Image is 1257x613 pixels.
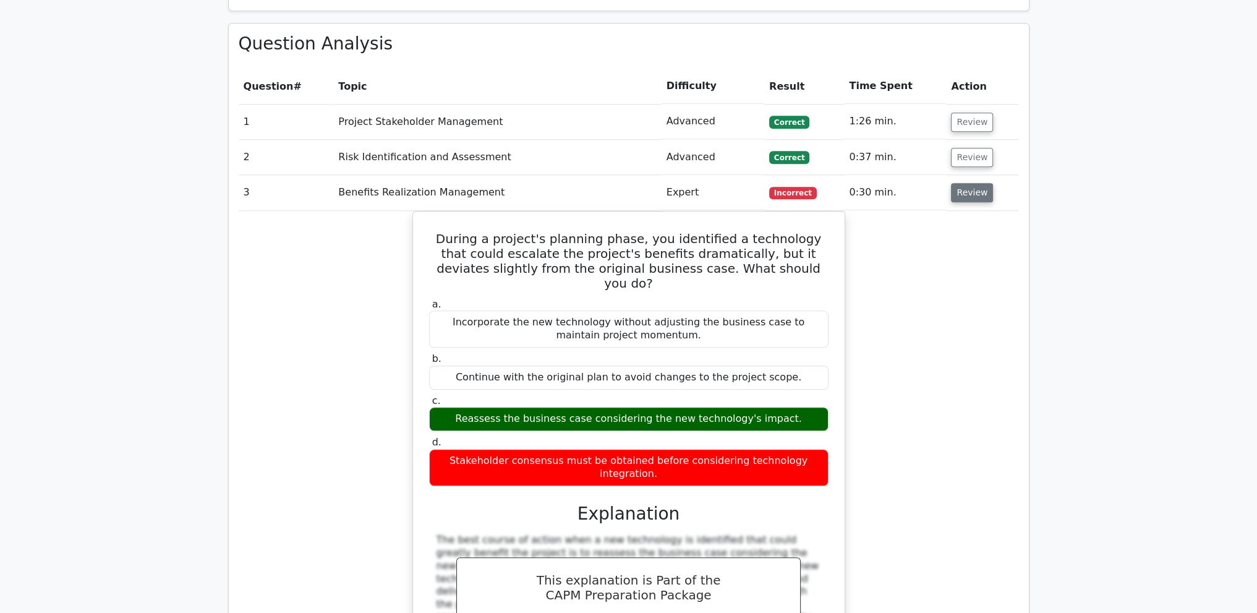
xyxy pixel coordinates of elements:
[844,140,946,175] td: 0:37 min.
[239,104,334,139] td: 1
[239,69,334,104] th: #
[333,175,661,210] td: Benefits Realization Management
[432,395,441,406] span: c.
[432,436,441,448] span: d.
[769,151,809,163] span: Correct
[429,311,829,348] div: Incorporate the new technology without adjusting the business case to maintain project momentum.
[662,69,764,104] th: Difficulty
[239,140,334,175] td: 2
[844,69,946,104] th: Time Spent
[769,116,809,128] span: Correct
[429,407,829,431] div: Reassess the business case considering the new technology's impact.
[239,33,1019,54] h3: Question Analysis
[946,69,1018,104] th: Action
[769,187,817,199] span: Incorrect
[333,104,661,139] td: Project Stakeholder Management
[239,175,334,210] td: 3
[432,298,441,310] span: a.
[432,353,441,364] span: b.
[437,504,821,525] h3: Explanation
[844,175,946,210] td: 0:30 min.
[429,366,829,390] div: Continue with the original plan to avoid changes to the project scope.
[333,140,661,175] td: Risk Identification and Assessment
[333,69,661,104] th: Topic
[951,113,993,132] button: Review
[764,69,844,104] th: Result
[662,140,764,175] td: Advanced
[662,175,764,210] td: Expert
[244,80,294,92] span: Question
[951,183,993,202] button: Review
[662,104,764,139] td: Advanced
[429,449,829,486] div: Stakeholder consensus must be obtained before considering technology integration.
[844,104,946,139] td: 1:26 min.
[428,231,830,291] h5: During a project's planning phase, you identified a technology that could escalate the project's ...
[951,148,993,167] button: Review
